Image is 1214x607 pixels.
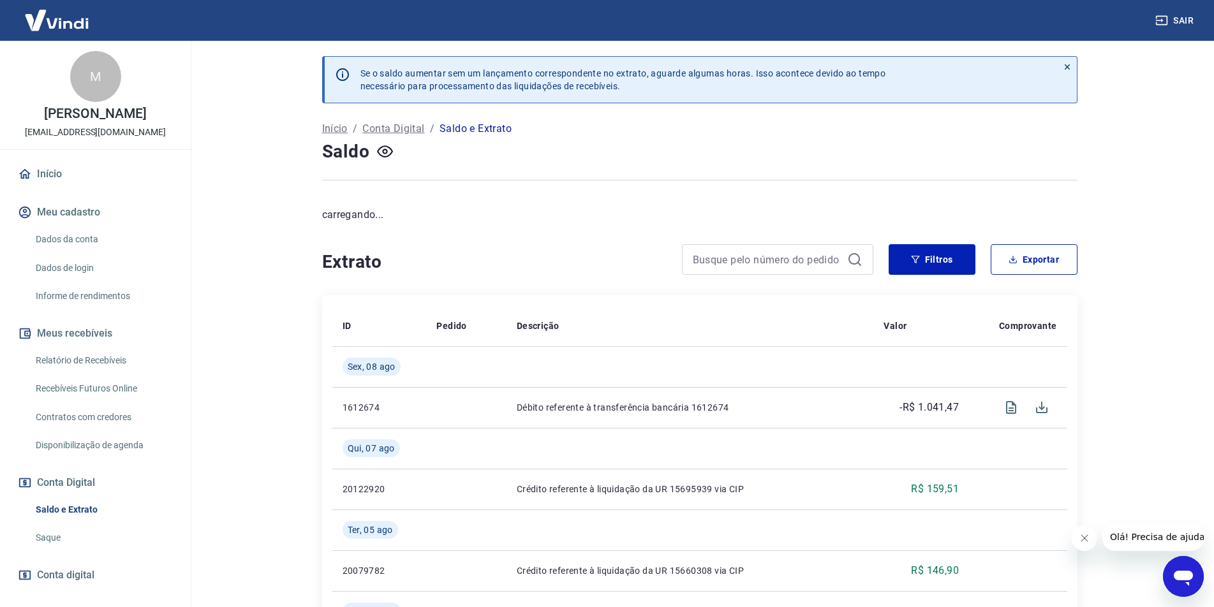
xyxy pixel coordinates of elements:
[15,319,175,347] button: Meus recebíveis
[31,525,175,551] a: Saque
[31,432,175,458] a: Disponibilização de agenda
[899,400,959,415] p: -R$ 1.041,47
[996,392,1026,423] span: Visualizar
[31,255,175,281] a: Dados de login
[693,250,842,269] input: Busque pelo número do pedido
[15,1,98,40] img: Vindi
[322,121,348,136] a: Início
[44,107,146,121] p: [PERSON_NAME]
[322,249,667,275] h4: Extrato
[31,283,175,309] a: Informe de rendimentos
[25,126,166,139] p: [EMAIL_ADDRESS][DOMAIN_NAME]
[348,523,393,536] span: Ter, 05 ago
[517,564,864,577] p: Crédito referente à liquidação da UR 15660308 via CIP
[911,563,959,578] p: R$ 146,90
[15,469,175,497] button: Conta Digital
[31,376,175,402] a: Recebíveis Futuros Online
[348,360,396,373] span: Sex, 08 ago
[343,564,417,577] p: 20079782
[353,121,357,136] p: /
[999,319,1056,332] p: Comprovante
[343,401,417,414] p: 1612674
[1163,556,1204,597] iframe: Botão para abrir a janela de mensagens
[15,160,175,188] a: Início
[991,244,1077,275] button: Exportar
[348,442,395,455] span: Qui, 07 ago
[440,121,512,136] p: Saldo e Extrato
[70,51,121,102] div: M
[360,67,886,92] p: Se o saldo aumentar sem um lançamento correspondente no extrato, aguarde algumas horas. Isso acon...
[517,483,864,495] p: Crédito referente à liquidação da UR 15695939 via CIP
[31,226,175,252] a: Dados da conta
[436,319,466,332] p: Pedido
[1026,392,1057,423] span: Download
[362,121,424,136] a: Conta Digital
[517,319,559,332] p: Descrição
[322,207,1077,223] p: carregando...
[322,139,370,165] h4: Saldo
[343,319,352,332] p: ID
[889,244,975,275] button: Filtros
[15,198,175,226] button: Meu cadastro
[31,347,175,374] a: Relatório de Recebíveis
[8,9,107,19] span: Olá! Precisa de ajuda?
[517,401,864,414] p: Débito referente à transferência bancária 1612674
[31,497,175,523] a: Saldo e Extrato
[15,561,175,589] a: Conta digital
[37,566,94,584] span: Conta digital
[31,404,175,430] a: Contratos com credores
[884,319,907,332] p: Valor
[430,121,434,136] p: /
[1102,523,1204,551] iframe: Mensagem da empresa
[343,483,417,495] p: 20122920
[1072,525,1097,551] iframe: Fechar mensagem
[1153,9,1199,33] button: Sair
[911,481,959,497] p: R$ 159,51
